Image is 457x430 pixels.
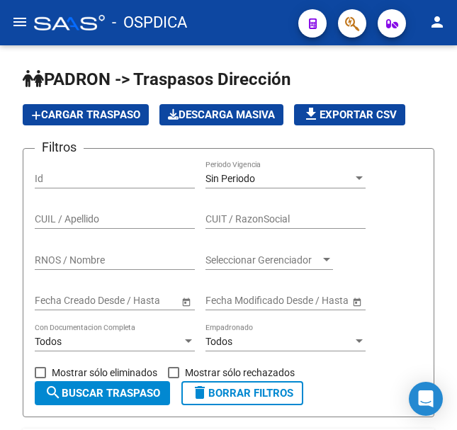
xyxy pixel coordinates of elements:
button: Cargar Traspaso [23,104,149,125]
input: Start date [35,295,79,307]
span: Exportar CSV [303,108,397,121]
span: Descarga Masiva [168,108,275,121]
button: Open calendar [349,294,364,309]
span: Mostrar sólo rechazados [185,364,295,381]
button: Descarga Masiva [159,104,283,125]
span: Sin Periodo [205,173,255,184]
span: Todos [205,336,232,347]
span: Borrar Filtros [191,387,293,400]
button: Borrar Filtros [181,381,303,405]
input: End date [91,295,160,307]
input: End date [261,295,331,307]
mat-icon: person [429,13,446,30]
span: Todos [35,336,62,347]
mat-icon: delete [191,384,208,401]
span: Seleccionar Gerenciador [205,254,320,266]
span: PADRON -> Traspasos Dirección [23,69,290,89]
div: Open Intercom Messenger [409,382,443,416]
span: Cargar Traspaso [31,108,140,121]
input: Start date [205,295,249,307]
span: Buscar Traspaso [45,387,160,400]
span: Mostrar sólo eliminados [52,364,157,381]
span: - OSPDICA [112,7,187,38]
button: Exportar CSV [294,104,405,125]
h3: Filtros [35,137,84,157]
mat-icon: search [45,384,62,401]
mat-icon: menu [11,13,28,30]
mat-icon: file_download [303,106,320,123]
button: Buscar Traspaso [35,381,170,405]
button: Open calendar [179,294,193,309]
app-download-masive: Descarga masiva de comprobantes (adjuntos) [159,104,283,125]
